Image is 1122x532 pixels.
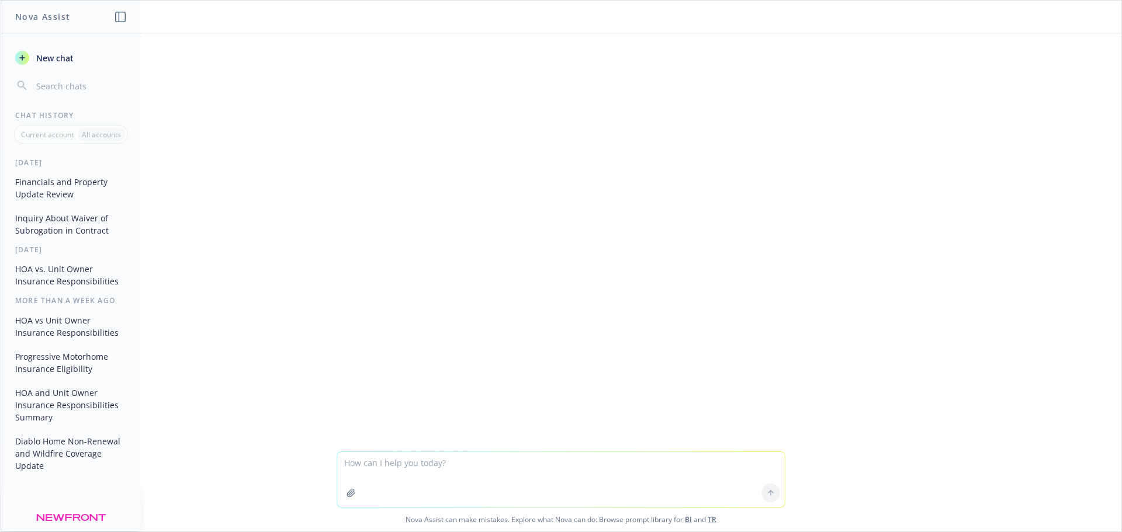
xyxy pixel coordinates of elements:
[15,11,70,23] h1: Nova Assist
[11,208,131,240] button: Inquiry About Waiver of Subrogation in Contract
[34,52,74,64] span: New chat
[11,347,131,378] button: Progressive Motorhome Insurance Eligibility
[11,47,131,68] button: New chat
[11,311,131,342] button: HOA vs Unit Owner Insurance Responsibilities
[34,78,127,94] input: Search chats
[708,514,716,524] a: TR
[82,130,121,140] p: All accounts
[11,172,131,204] button: Financials and Property Update Review
[1,245,141,255] div: [DATE]
[21,130,74,140] p: Current account
[685,514,692,524] a: BI
[1,158,141,168] div: [DATE]
[11,259,131,291] button: HOA vs. Unit Owner Insurance Responsibilities
[11,432,131,475] button: Diablo Home Non-Renewal and Wildfire Coverage Update
[11,383,131,427] button: HOA and Unit Owner Insurance Responsibilities Summary
[1,295,141,305] div: More than a week ago
[5,507,1117,531] span: Nova Assist can make mistakes. Explore what Nova can do: Browse prompt library for and
[1,110,141,120] div: Chat History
